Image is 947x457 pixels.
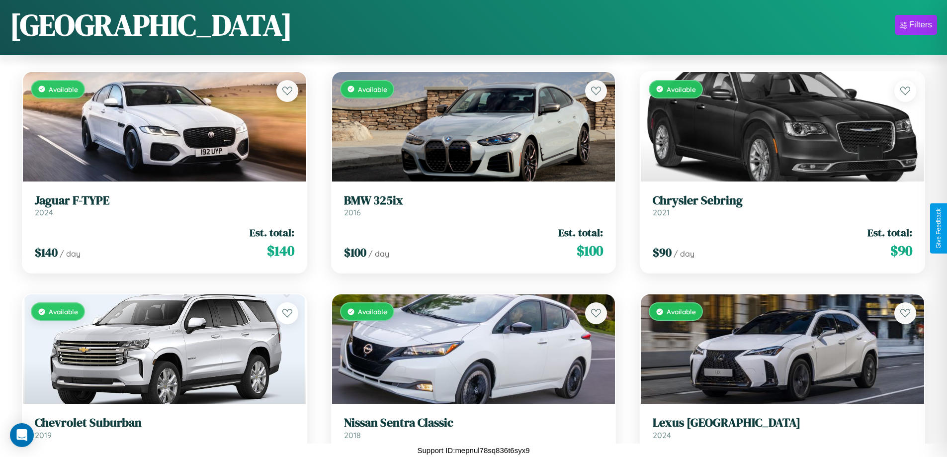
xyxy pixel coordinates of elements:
h3: Jaguar F-TYPE [35,193,294,208]
a: BMW 325ix2016 [344,193,603,218]
span: 2021 [653,207,670,217]
span: $ 140 [35,244,58,261]
span: 2019 [35,430,52,440]
div: Open Intercom Messenger [10,423,34,447]
div: Filters [909,20,932,30]
span: 2024 [35,207,53,217]
span: Est. total: [867,225,912,240]
h3: Chevrolet Suburban [35,416,294,430]
span: / day [674,249,694,259]
span: Est. total: [558,225,603,240]
h3: BMW 325ix [344,193,603,208]
a: Lexus [GEOGRAPHIC_DATA]2024 [653,416,912,440]
h3: Lexus [GEOGRAPHIC_DATA] [653,416,912,430]
span: $ 90 [653,244,672,261]
span: 2018 [344,430,361,440]
span: $ 100 [344,244,366,261]
span: / day [368,249,389,259]
span: Available [667,85,696,93]
span: 2016 [344,207,361,217]
a: Nissan Sentra Classic2018 [344,416,603,440]
h1: [GEOGRAPHIC_DATA] [10,4,292,45]
span: Available [667,307,696,316]
button: Filters [895,15,937,35]
span: 2024 [653,430,671,440]
span: Available [49,307,78,316]
a: Chevrolet Suburban2019 [35,416,294,440]
span: Available [49,85,78,93]
span: / day [60,249,81,259]
p: Support ID: mepnul78sq836t6syx9 [418,444,530,457]
span: Est. total: [250,225,294,240]
span: $ 140 [267,241,294,261]
span: Available [358,307,387,316]
span: $ 90 [890,241,912,261]
div: Give Feedback [935,208,942,249]
a: Jaguar F-TYPE2024 [35,193,294,218]
span: $ 100 [577,241,603,261]
a: Chrysler Sebring2021 [653,193,912,218]
span: Available [358,85,387,93]
h3: Nissan Sentra Classic [344,416,603,430]
h3: Chrysler Sebring [653,193,912,208]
